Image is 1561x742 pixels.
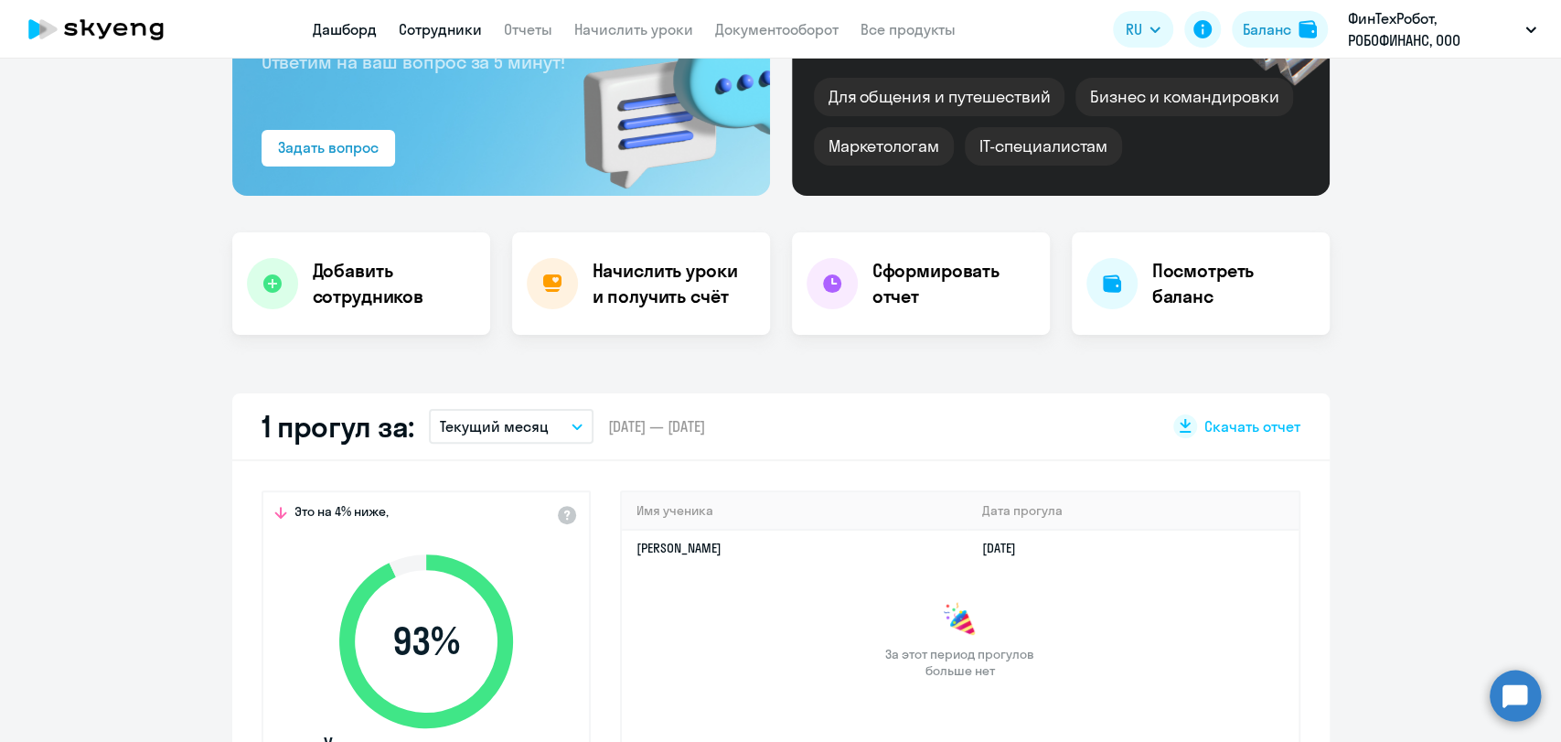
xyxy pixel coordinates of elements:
[968,492,1298,530] th: Дата прогула
[872,258,1035,309] h4: Сформировать отчет
[593,258,752,309] h4: Начислить уроки и получить счёт
[622,492,968,530] th: Имя ученика
[608,416,705,436] span: [DATE] — [DATE]
[942,602,978,639] img: congrats
[715,20,839,38] a: Документооборот
[1126,18,1142,40] span: RU
[262,408,414,445] h2: 1 прогул за:
[814,78,1065,116] div: Для общения и путешествий
[814,127,954,166] div: Маркетологам
[982,540,1031,556] a: [DATE]
[883,646,1037,679] span: За этот период прогулов больше нет
[399,20,482,38] a: Сотрудники
[1152,258,1315,309] h4: Посмотреть баланс
[504,20,552,38] a: Отчеты
[313,258,476,309] h4: Добавить сотрудников
[321,619,531,663] span: 93 %
[278,136,379,158] div: Задать вопрос
[1204,416,1300,436] span: Скачать отчет
[1232,11,1328,48] button: Балансbalance
[294,503,389,525] span: Это на 4% ниже,
[262,130,395,167] button: Задать вопрос
[1299,20,1317,38] img: balance
[965,127,1122,166] div: IT-специалистам
[440,415,549,437] p: Текущий месяц
[636,540,722,556] a: [PERSON_NAME]
[429,409,593,444] button: Текущий месяц
[1113,11,1173,48] button: RU
[313,20,377,38] a: Дашборд
[861,20,956,38] a: Все продукты
[574,20,693,38] a: Начислить уроки
[1339,7,1545,51] button: ФинТехРобот, РОБОФИНАНС, ООО
[1075,78,1293,116] div: Бизнес и командировки
[1243,18,1291,40] div: Баланс
[1348,7,1518,51] p: ФинТехРобот, РОБОФИНАНС, ООО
